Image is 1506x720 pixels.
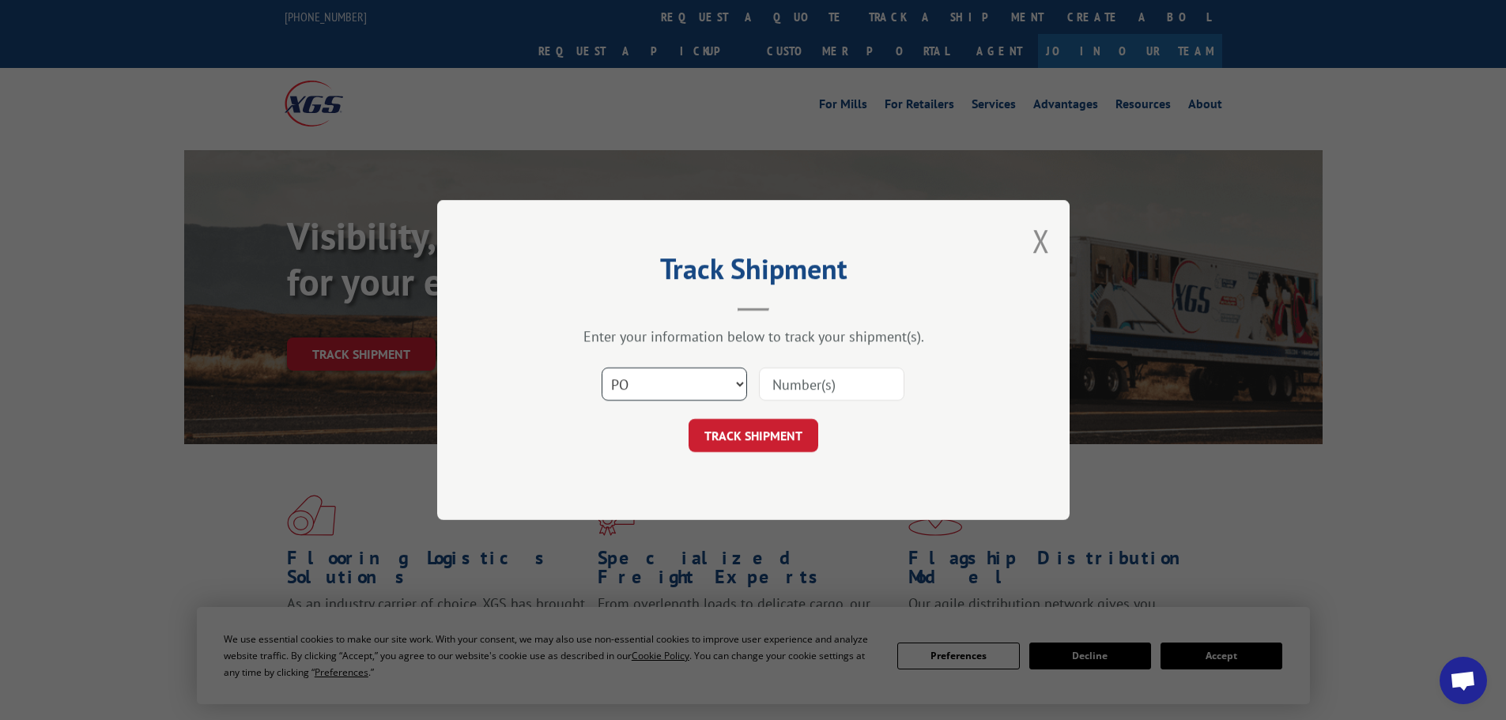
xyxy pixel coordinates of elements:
button: Close modal [1032,220,1050,262]
input: Number(s) [759,368,904,401]
div: Enter your information below to track your shipment(s). [516,327,991,345]
h2: Track Shipment [516,258,991,288]
button: TRACK SHIPMENT [689,419,818,452]
div: Open chat [1440,657,1487,704]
